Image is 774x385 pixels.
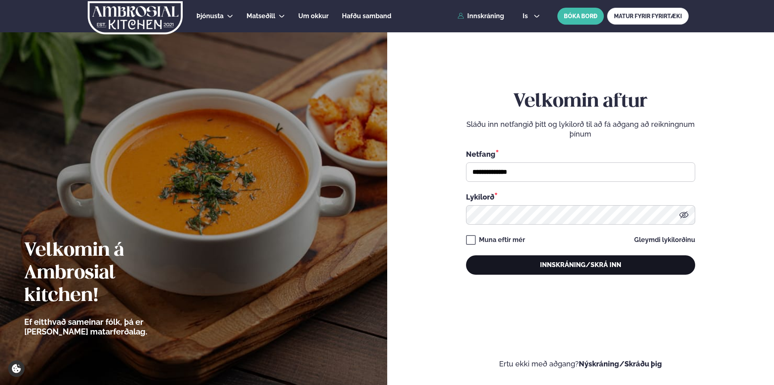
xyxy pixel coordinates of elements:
[342,12,391,20] span: Hafðu samband
[247,11,275,21] a: Matseðill
[298,11,329,21] a: Um okkur
[466,255,695,275] button: Innskráning/Skrá inn
[196,12,224,20] span: Þjónusta
[557,8,604,25] button: BÓKA BORÐ
[516,13,546,19] button: is
[458,13,504,20] a: Innskráning
[87,1,183,34] img: logo
[298,12,329,20] span: Um okkur
[247,12,275,20] span: Matseðill
[8,360,25,377] a: Cookie settings
[607,8,689,25] a: MATUR FYRIR FYRIRTÆKI
[579,360,662,368] a: Nýskráning/Skráðu þig
[24,240,192,307] h2: Velkomin á Ambrosial kitchen!
[523,13,530,19] span: is
[466,120,695,139] p: Sláðu inn netfangið þitt og lykilorð til að fá aðgang að reikningnum þínum
[634,237,695,243] a: Gleymdi lykilorðinu
[466,90,695,113] h2: Velkomin aftur
[24,317,192,337] p: Ef eitthvað sameinar fólk, þá er [PERSON_NAME] matarferðalag.
[466,191,695,202] div: Lykilorð
[411,359,750,369] p: Ertu ekki með aðgang?
[342,11,391,21] a: Hafðu samband
[196,11,224,21] a: Þjónusta
[466,149,695,159] div: Netfang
